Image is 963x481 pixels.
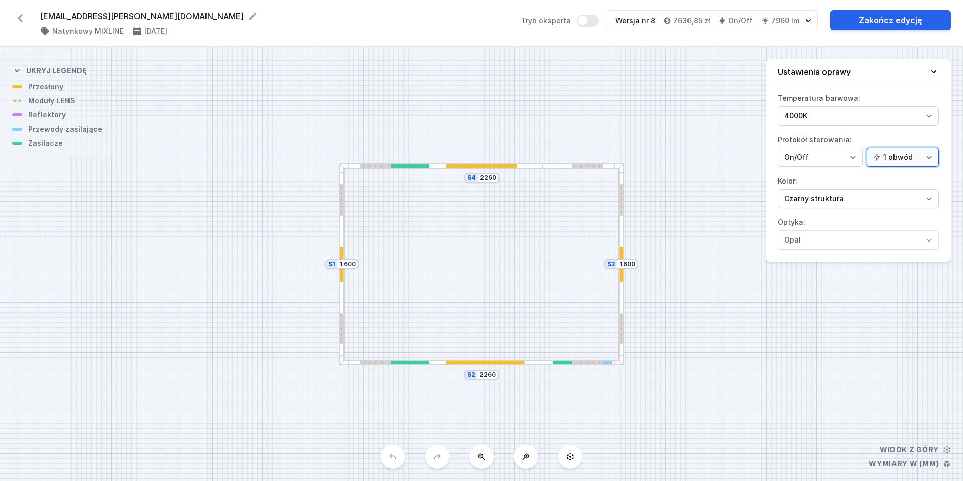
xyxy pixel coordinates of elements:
label: Temperatura barwowa: [778,90,939,126]
label: Kolor: [778,173,939,208]
button: Wersja nr 87636,85 złOn/Off7960 lm [607,10,818,31]
select: Temperatura barwowa: [778,106,939,126]
input: Wymiar [mm] [480,174,496,182]
select: Protokół sterowania: [778,148,863,167]
label: Optyka: [778,214,939,250]
h4: On/Off [728,16,753,26]
input: Wymiar [mm] [339,260,356,268]
select: Protokół sterowania: [867,148,939,167]
div: Wersja nr 8 [615,16,655,26]
button: Tryb eksperta [577,15,599,27]
h4: Natynkowy MIXLINE [52,26,124,36]
form: [EMAIL_ADDRESS][PERSON_NAME][DOMAIN_NAME] [40,10,509,22]
a: Zakończ edycję [830,10,951,30]
label: Tryb eksperta [521,15,599,27]
select: Kolor: [778,189,939,208]
button: Ukryj legendę [12,57,87,82]
h4: 7960 lm [771,16,799,26]
h4: [DATE] [144,26,167,36]
h4: Ustawienia oprawy [778,66,851,78]
label: Protokół sterowania: [778,132,939,167]
select: Optyka: [778,230,939,250]
h4: Ukryj legendę [26,66,87,76]
button: Ustawienia oprawy [766,59,951,84]
input: Wymiar [mm] [619,260,635,268]
h4: 7636,85 zł [673,16,710,26]
button: Edytuj nazwę projektu [248,11,258,21]
input: Wymiar [mm] [479,371,496,379]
